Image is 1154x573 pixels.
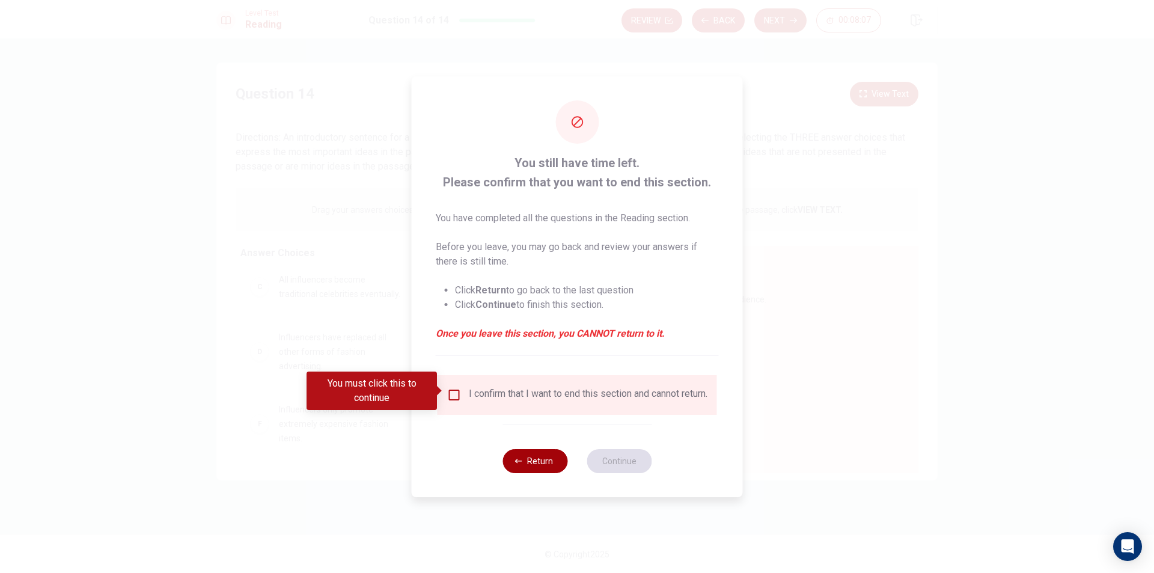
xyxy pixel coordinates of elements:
span: You must click this to continue [447,388,462,402]
em: Once you leave this section, you CANNOT return to it. [436,326,719,341]
div: I confirm that I want to end this section and cannot return. [469,388,707,402]
p: Before you leave, you may go back and review your answers if there is still time. [436,240,719,269]
p: You have completed all the questions in the Reading section. [436,211,719,225]
button: Continue [587,449,652,473]
li: Click to go back to the last question [455,283,719,298]
strong: Continue [475,299,516,310]
strong: Return [475,284,506,296]
button: Return [502,449,567,473]
span: You still have time left. Please confirm that you want to end this section. [436,153,719,192]
div: You must click this to continue [307,372,437,410]
li: Click to finish this section. [455,298,719,312]
div: Open Intercom Messenger [1113,532,1142,561]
